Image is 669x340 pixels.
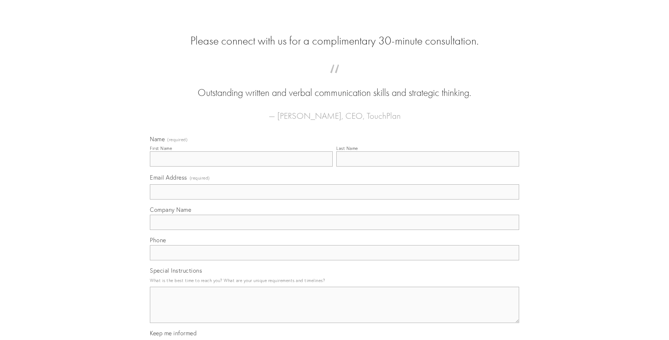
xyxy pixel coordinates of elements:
p: What is the best time to reach you? What are your unique requirements and timelines? [150,276,519,285]
div: First Name [150,146,172,151]
span: Company Name [150,206,191,213]
span: (required) [167,138,188,142]
span: Name [150,135,165,143]
span: Phone [150,236,166,244]
blockquote: Outstanding written and verbal communication skills and strategic thinking. [161,72,508,100]
div: Last Name [336,146,358,151]
figcaption: — [PERSON_NAME], CEO, TouchPlan [161,100,508,123]
span: “ [161,72,508,86]
span: Keep me informed [150,329,197,337]
h2: Please connect with us for a complimentary 30-minute consultation. [150,34,519,48]
span: (required) [190,173,210,183]
span: Special Instructions [150,267,202,274]
span: Email Address [150,174,187,181]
